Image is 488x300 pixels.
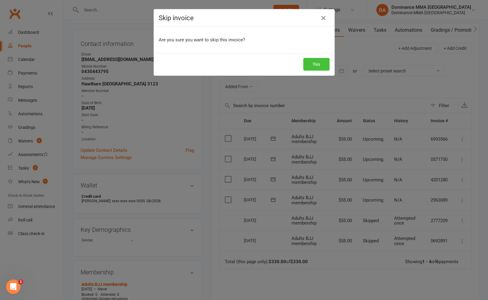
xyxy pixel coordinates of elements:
[6,279,21,294] iframe: Intercom live chat
[18,279,23,284] span: 1
[303,58,330,71] button: Yes
[159,37,245,43] span: Are you sure you want to skip this invoice?
[319,13,328,23] button: Close
[159,14,330,22] h4: Skip invoice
